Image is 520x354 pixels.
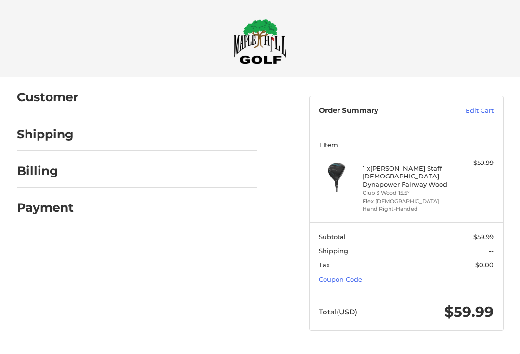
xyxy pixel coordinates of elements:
span: $0.00 [475,261,494,269]
span: Shipping [319,247,348,255]
li: Flex [DEMOGRAPHIC_DATA] [363,197,448,205]
a: Edit Cart [438,106,494,116]
h4: 1 x [PERSON_NAME] Staff [DEMOGRAPHIC_DATA] Dynapower Fairway Wood [363,164,448,188]
li: Hand Right-Handed [363,205,448,213]
span: Subtotal [319,233,346,241]
span: -- [489,247,494,255]
h3: Order Summary [319,106,438,116]
h3: 1 Item [319,141,494,149]
a: Coupon Code [319,275,362,283]
img: Maple Hill Golf [234,19,286,64]
h2: Shipping [17,127,74,142]
h2: Customer [17,90,78,105]
span: $59.99 [473,233,494,241]
h2: Billing [17,163,73,178]
h2: Payment [17,200,74,215]
li: Club 3 Wood 15.5° [363,189,448,197]
div: $59.99 [450,158,494,168]
span: Tax [319,261,330,269]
